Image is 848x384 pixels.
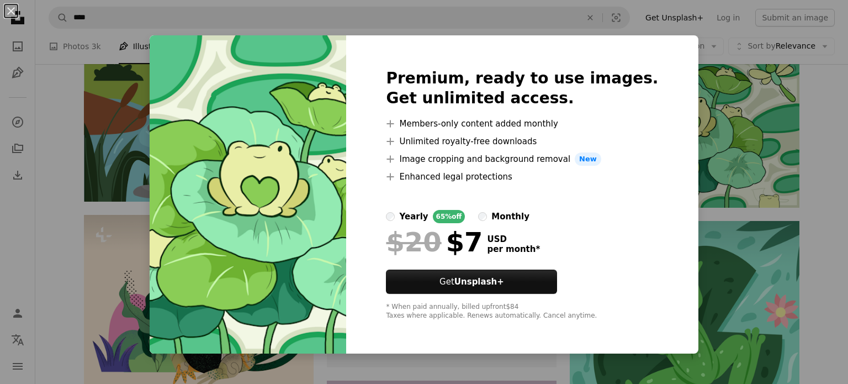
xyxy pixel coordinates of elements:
[454,277,504,287] strong: Unsplash+
[487,244,540,254] span: per month *
[487,234,540,244] span: USD
[386,228,483,256] div: $7
[386,270,557,294] button: GetUnsplash+
[386,170,658,183] li: Enhanced legal protections
[386,69,658,108] h2: Premium, ready to use images. Get unlimited access.
[433,210,465,223] div: 65% off
[386,228,441,256] span: $20
[478,212,487,221] input: monthly
[386,212,395,221] input: yearly65%off
[399,210,428,223] div: yearly
[386,117,658,130] li: Members-only content added monthly
[386,303,658,320] div: * When paid annually, billed upfront $84 Taxes where applicable. Renews automatically. Cancel any...
[386,152,658,166] li: Image cropping and background removal
[491,210,529,223] div: monthly
[575,152,601,166] span: New
[386,135,658,148] li: Unlimited royalty-free downloads
[150,35,346,354] img: premium_vector-1742244097439-a61bd8569032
